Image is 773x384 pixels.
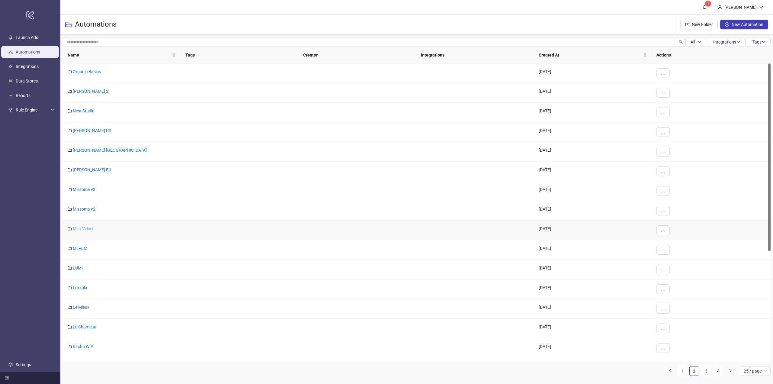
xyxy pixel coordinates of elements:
[73,266,83,270] a: LUMI
[73,89,108,94] a: [PERSON_NAME] 2
[298,47,416,63] th: Creator
[68,325,72,329] span: folder
[73,246,87,251] a: ME+EM
[73,108,95,113] a: Nest Studio
[534,142,652,162] div: [DATE]
[661,287,665,292] span: ...
[73,226,94,231] a: Mint Velvet
[65,21,72,28] span: folder-open
[656,108,670,117] button: ...
[661,326,665,331] span: ...
[73,324,96,329] a: Le Chameau
[73,167,111,172] a: [PERSON_NAME] EU
[752,40,766,44] span: Tags
[652,47,771,63] th: Actions
[661,71,665,76] span: ...
[714,366,723,376] li: 4
[656,284,670,294] button: ...
[759,5,763,9] span: down
[665,366,675,376] button: left
[68,207,72,211] span: folder
[534,181,652,201] div: [DATE]
[68,344,72,349] span: folder
[656,147,670,157] button: ...
[534,319,652,338] div: [DATE]
[656,68,670,78] button: ...
[701,366,711,376] li: 3
[534,47,652,63] th: Created At
[73,148,147,153] a: [PERSON_NAME] [GEOGRAPHIC_DATA]
[661,208,665,213] span: ...
[725,22,729,27] span: plus-circle
[73,285,87,290] a: Lexxola
[685,22,689,27] span: folder-add
[668,369,672,373] span: left
[661,267,665,272] span: ...
[729,369,732,373] span: right
[5,376,9,380] span: menu-fold
[689,366,699,376] li: 2
[68,246,72,250] span: folder
[656,324,670,333] button: ...
[534,201,652,221] div: [DATE]
[736,40,740,44] span: down
[534,260,652,279] div: [DATE]
[656,186,670,196] button: ...
[745,37,771,47] button: Tagsdown
[678,366,687,376] a: 1
[690,366,699,376] a: 2
[661,169,665,174] span: ...
[16,362,31,367] a: Settings
[656,225,670,235] button: ...
[714,366,723,376] a: 4
[656,343,670,353] button: ...
[726,366,735,376] li: Next Page
[661,110,665,115] span: ...
[75,20,117,29] h3: Automations
[68,266,72,270] span: folder
[656,166,670,176] button: ...
[665,366,675,376] li: Previous Page
[703,5,707,9] span: bell
[707,2,709,6] span: 1
[73,128,111,133] a: [PERSON_NAME] US
[534,358,652,378] div: [DATE]
[534,103,652,122] div: [DATE]
[656,88,670,98] button: ...
[181,47,298,63] th: Tags
[661,247,665,252] span: ...
[73,344,93,349] a: Kitchn WIP
[661,228,665,233] span: ...
[661,90,665,95] span: ...
[534,240,652,260] div: [DATE]
[534,221,652,240] div: [DATE]
[68,227,72,231] span: folder
[534,122,652,142] div: [DATE]
[534,279,652,299] div: [DATE]
[720,20,768,29] button: New Automation
[68,168,72,172] span: folder
[68,109,72,113] span: folder
[656,265,670,274] button: ...
[661,346,665,350] span: ...
[16,50,40,54] a: Automations
[722,4,759,11] div: [PERSON_NAME]
[740,366,771,376] div: Page Size
[661,306,665,311] span: ...
[73,305,89,310] a: Le Mieux
[8,108,13,112] span: fork
[534,83,652,103] div: [DATE]
[732,22,763,27] span: New Automation
[16,35,38,40] a: Launch Ads
[680,20,718,29] button: New Folder
[63,47,181,63] th: Name
[661,149,665,154] span: ...
[68,52,171,58] span: Name
[656,304,670,314] button: ...
[702,366,711,376] a: 3
[656,127,670,137] button: ...
[718,5,722,9] span: user
[691,40,695,44] span: All
[68,128,72,133] span: folder
[68,89,72,93] span: folder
